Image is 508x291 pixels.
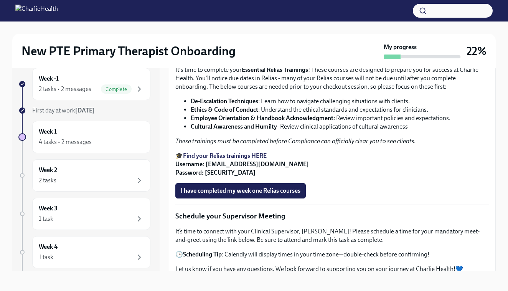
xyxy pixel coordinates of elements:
[191,114,489,122] li: : Review important policies and expectations.
[39,127,57,136] h6: Week 1
[183,152,267,159] a: Find your Relias trainings HERE
[39,138,92,146] div: 4 tasks • 2 messages
[175,227,489,244] p: It’s time to connect with your Clinical Supervisor, [PERSON_NAME]! Please schedule a time for you...
[18,68,150,100] a: Week -12 tasks • 2 messagesComplete
[75,107,95,114] strong: [DATE]
[175,66,489,91] p: It's time to complete your ! These courses are designed to prepare you for success at Charlie Hea...
[39,166,57,174] h6: Week 2
[175,250,489,259] p: 🕒 : Calendly will display times in your time zone—double-check before confirming!
[384,43,417,51] strong: My progress
[18,236,150,268] a: Week 41 task
[21,43,236,59] h2: New PTE Primary Therapist Onboarding
[175,265,489,273] p: Let us know if you have any questions. We look forward to supporting you on your journey at Charl...
[15,5,58,17] img: CharlieHealth
[183,251,222,258] strong: Scheduling Tip
[18,159,150,192] a: Week 22 tasks
[175,211,489,221] p: Schedule your Supervisor Meeting
[191,97,489,106] li: : Learn how to navigate challenging situations with clients.
[39,253,53,261] div: 1 task
[175,183,306,198] button: I have completed my week one Relias courses
[467,44,487,58] h3: 22%
[175,137,416,145] em: These trainings must be completed before Compliance can officially clear you to see clients.
[242,66,308,73] strong: Essential Relias Trainings
[191,123,277,130] strong: Cultural Awareness and Humilty
[191,106,258,113] strong: Ethics & Code of Conduct
[191,114,333,122] strong: Employee Orientation & Handbook Acknowledgment
[175,160,309,176] strong: Username: [EMAIL_ADDRESS][DOMAIN_NAME] Password: [SECURITY_DATA]
[39,215,53,223] div: 1 task
[191,122,489,131] li: - Review clinical applications of cultural awareness
[18,121,150,153] a: Week 14 tasks • 2 messages
[39,204,58,213] h6: Week 3
[39,74,59,83] h6: Week -1
[39,176,56,185] div: 2 tasks
[18,198,150,230] a: Week 31 task
[32,107,95,114] span: First day at work
[191,98,258,105] strong: De-Escalation Techniques
[175,152,489,177] p: 🎓
[181,187,300,195] span: I have completed my week one Relias courses
[191,106,489,114] li: : Understand the ethical standards and expectations for clinicians.
[39,85,91,93] div: 2 tasks • 2 messages
[39,243,58,251] h6: Week 4
[101,86,132,92] span: Complete
[18,106,150,115] a: First day at work[DATE]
